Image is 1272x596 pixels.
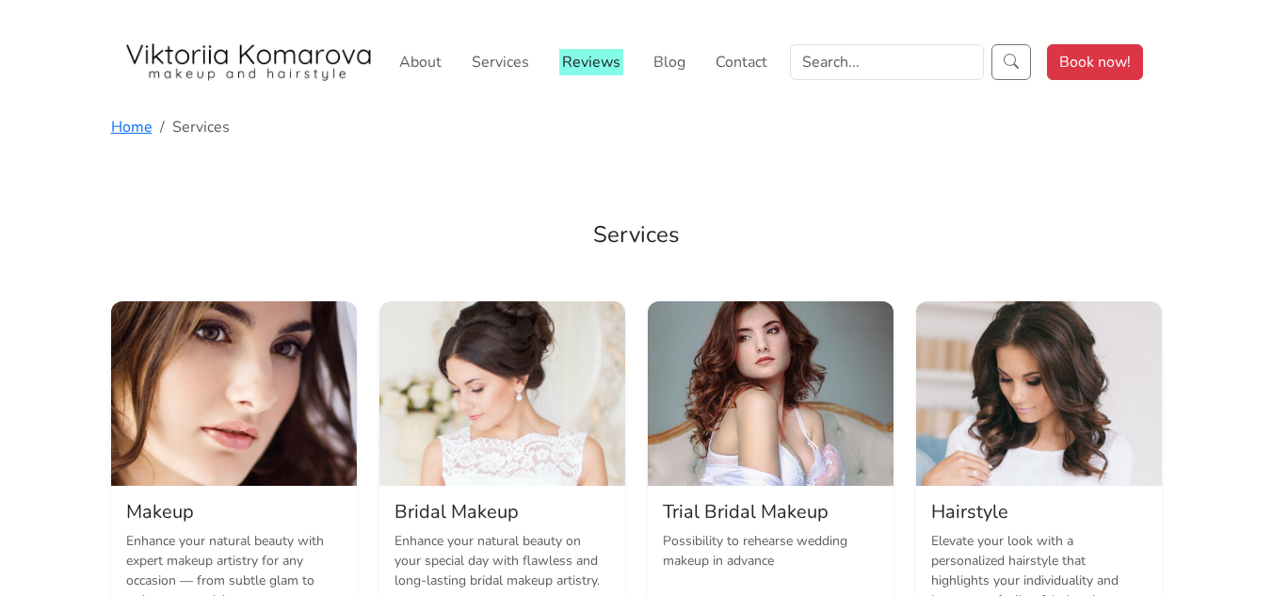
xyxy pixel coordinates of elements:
a: Blog [646,43,693,81]
img: Hairstyle in San Diego [916,301,1162,486]
h5: Bridal Makeup [394,501,610,524]
img: San Diego Makeup Artist Viktoriia Komarova [122,43,377,81]
nav: breadcrumb [111,116,1162,138]
h5: Hairstyle [931,501,1147,524]
a: Reviews [552,43,631,81]
a: Book now! [1047,44,1143,80]
a: Services [464,43,537,81]
a: Contact [708,43,775,81]
a: Home [111,117,153,137]
img: Trial Bridal Makeup in San Diego [648,301,894,486]
li: Services [153,116,230,138]
img: Makeup in San Diego [111,301,357,486]
input: Search [790,44,984,80]
img: Bridal Makeup in San Diego [379,301,625,486]
mark: Reviews [559,49,623,75]
h5: Trial Bridal Makeup [663,501,878,524]
h5: Makeup [126,501,342,524]
h2: Services [111,176,1162,294]
a: About [392,43,449,81]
